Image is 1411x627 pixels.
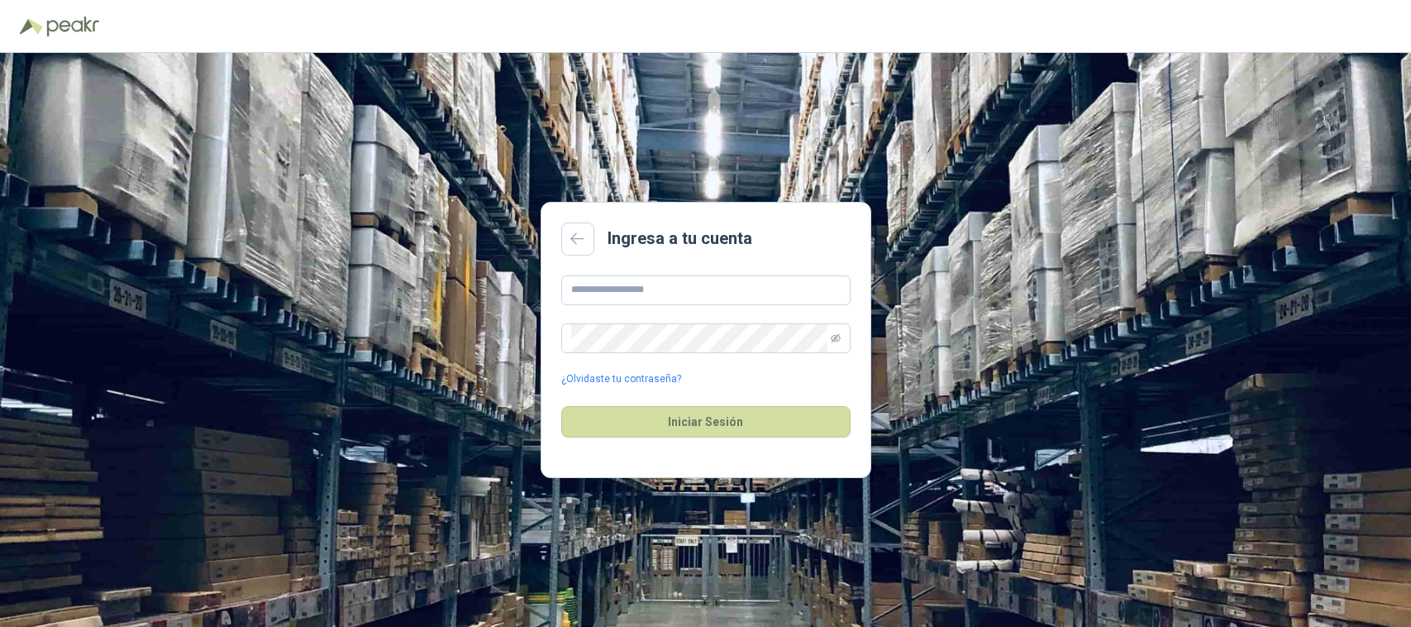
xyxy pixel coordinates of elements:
button: Iniciar Sesión [561,406,851,438]
img: Peakr [46,17,99,36]
span: eye-invisible [831,333,841,343]
a: ¿Olvidaste tu contraseña? [561,371,681,387]
h2: Ingresa a tu cuenta [608,226,752,251]
img: Logo [20,18,43,35]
